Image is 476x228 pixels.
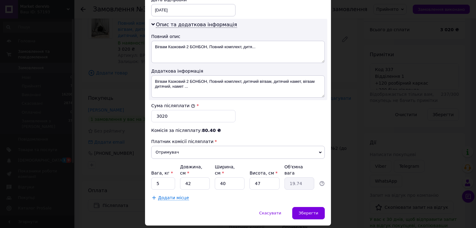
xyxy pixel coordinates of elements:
span: Зберегти [299,211,318,215]
span: Скасувати [259,211,281,215]
textarea: Вігвам Казковий 2 БОНБОН, Повний комплект, дитя... [151,41,325,63]
span: Додати місце [158,195,189,201]
div: Повний опис [151,33,325,40]
label: Вага, кг [151,171,173,175]
label: Сума післяплати [151,103,195,108]
span: Опис та додаткова інформація [156,22,237,28]
div: Комісія за післяплату: [151,127,325,133]
div: Додаткова інформація [151,68,325,74]
label: Ширина, см [215,164,235,175]
div: Об'ємна вага [284,164,314,176]
label: Довжина, см [180,164,202,175]
label: Висота, см [249,171,277,175]
span: Отримувач [151,146,325,159]
span: Платник комісії післяплати [151,139,214,144]
textarea: Вігвам Казковий 2 БОНБОН, Повний комплект, дитячий вігвам, дитячий намет, вігвам дитячий, намет ... [151,75,325,98]
span: 80.40 ₴ [202,128,221,133]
